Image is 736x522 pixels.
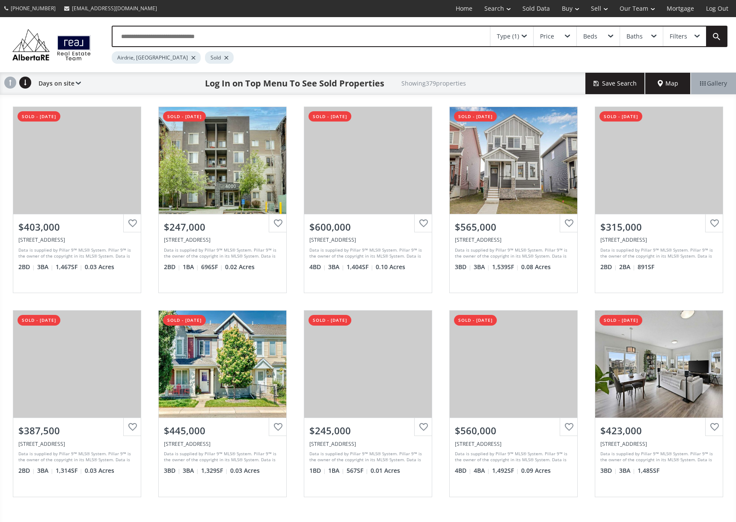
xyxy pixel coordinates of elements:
[600,247,715,260] div: Data is supplied by Pillar 9™ MLS® System. Pillar 9™ is the owner of the copyright in its MLS® Sy...
[441,98,586,302] a: sold - [DATE]$565,000[STREET_ADDRESS]Data is supplied by Pillar 9™ MLS® System. Pillar 9™ is the ...
[18,440,136,448] div: 1173 Channelside Drive SW, Airdrie, AB T4B 4L3
[60,0,161,16] a: [EMAIL_ADDRESS][DOMAIN_NAME]
[85,263,114,271] span: 0.03 Acres
[164,263,181,271] span: 2 BD
[309,220,427,234] div: $600,000
[474,466,490,475] span: 4 BA
[455,236,572,243] div: 330 Midgrove Link SW, Airdrie, AB T3H 6E3
[183,263,199,271] span: 1 BA
[9,27,95,63] img: Logo
[309,236,427,243] div: 1862 Sagewood Link SW, Airdrie, AB T4B 3A8
[309,451,424,463] div: Data is supplied by Pillar 9™ MLS® System. Pillar 9™ is the owner of the copyright in its MLS® Sy...
[658,79,678,88] span: Map
[455,220,572,234] div: $565,000
[600,451,715,463] div: Data is supplied by Pillar 9™ MLS® System. Pillar 9™ is the owner of the copyright in its MLS® Sy...
[600,263,617,271] span: 2 BD
[164,247,279,260] div: Data is supplied by Pillar 9™ MLS® System. Pillar 9™ is the owner of the copyright in its MLS® Sy...
[691,73,736,94] div: Gallery
[112,51,201,64] div: Airdrie, [GEOGRAPHIC_DATA]
[192,156,253,165] div: View Photos & Details
[619,466,635,475] span: 3 BA
[164,440,281,448] div: 1421 Windstone Road SW, Airdrie, AB T4B0N6
[295,302,441,505] a: sold - [DATE]$245,000[STREET_ADDRESS]Data is supplied by Pillar 9™ MLS® System. Pillar 9™ is the ...
[645,73,691,94] div: Map
[18,220,136,234] div: $403,000
[600,440,718,448] div: 250 Canals Crossing SW, Airdrie, AB T4B 4L3
[585,73,645,94] button: Save Search
[205,77,384,89] h1: Log In on Top Menu To See Sold Properties
[492,263,519,271] span: 1,539 SF
[586,98,732,302] a: sold - [DATE]$315,000[STREET_ADDRESS]Data is supplied by Pillar 9™ MLS® System. Pillar 9™ is the ...
[150,98,295,302] a: sold - [DATE]$247,000[STREET_ADDRESS]Data is supplied by Pillar 9™ MLS® System. Pillar 9™ is the ...
[192,360,253,368] div: View Photos & Details
[46,360,108,368] div: View Photos & Details
[309,247,424,260] div: Data is supplied by Pillar 9™ MLS® System. Pillar 9™ is the owner of the copyright in its MLS® Sy...
[164,220,281,234] div: $247,000
[4,302,150,505] a: sold - [DATE]$387,500[STREET_ADDRESS]Data is supplied by Pillar 9™ MLS® System. Pillar 9™ is the ...
[337,360,399,368] div: View Photos & Details
[483,156,544,165] div: View Photos & Details
[497,33,519,39] div: Type (1)
[441,302,586,505] a: sold - [DATE]$560,000[STREET_ADDRESS]Data is supplied by Pillar 9™ MLS® System. Pillar 9™ is the ...
[619,263,635,271] span: 2 BA
[347,263,374,271] span: 1,404 SF
[521,466,551,475] span: 0.09 Acres
[225,263,255,271] span: 0.02 Acres
[455,466,472,475] span: 4 BD
[700,79,727,88] span: Gallery
[164,451,279,463] div: Data is supplied by Pillar 9™ MLS® System. Pillar 9™ is the owner of the copyright in its MLS® Sy...
[164,236,281,243] div: 403 Mackenzie Way SW #4315, Airdrie, AB T4B 3V7
[626,33,643,39] div: Baths
[150,302,295,505] a: sold - [DATE]$445,000[STREET_ADDRESS]Data is supplied by Pillar 9™ MLS® System. Pillar 9™ is the ...
[583,33,597,39] div: Beds
[586,302,732,505] a: sold - [DATE]$423,000[STREET_ADDRESS]Data is supplied by Pillar 9™ MLS® System. Pillar 9™ is the ...
[4,98,150,302] a: sold - [DATE]$403,000[STREET_ADDRESS]Data is supplied by Pillar 9™ MLS® System. Pillar 9™ is the ...
[72,5,157,12] span: [EMAIL_ADDRESS][DOMAIN_NAME]
[474,263,490,271] span: 3 BA
[328,466,344,475] span: 1 BA
[46,156,108,165] div: View Photos & Details
[37,466,53,475] span: 3 BA
[492,466,519,475] span: 1,492 SF
[18,247,134,260] div: Data is supplied by Pillar 9™ MLS® System. Pillar 9™ is the owner of the copyright in its MLS® Sy...
[205,51,234,64] div: Sold
[455,451,570,463] div: Data is supplied by Pillar 9™ MLS® System. Pillar 9™ is the owner of the copyright in its MLS® Sy...
[18,451,134,463] div: Data is supplied by Pillar 9™ MLS® System. Pillar 9™ is the owner of the copyright in its MLS® Sy...
[455,263,472,271] span: 3 BD
[295,98,441,302] a: sold - [DATE]$600,000[STREET_ADDRESS]Data is supplied by Pillar 9™ MLS® System. Pillar 9™ is the ...
[164,466,181,475] span: 3 BD
[376,263,405,271] span: 0.10 Acres
[56,466,83,475] span: 1,314 SF
[34,73,81,94] div: Days on site
[201,466,228,475] span: 1,329 SF
[18,263,35,271] span: 2 BD
[600,424,718,437] div: $423,000
[483,360,544,368] div: View Photos & Details
[11,5,56,12] span: [PHONE_NUMBER]
[18,466,35,475] span: 2 BD
[37,263,53,271] span: 3 BA
[371,466,400,475] span: 0.01 Acres
[328,263,344,271] span: 3 BA
[638,263,654,271] span: 891 SF
[600,220,718,234] div: $315,000
[56,263,83,271] span: 1,467 SF
[230,466,260,475] span: 0.03 Acres
[85,466,114,475] span: 0.03 Acres
[309,466,326,475] span: 1 BD
[628,156,690,165] div: View Photos & Details
[309,424,427,437] div: $245,000
[540,33,554,39] div: Price
[670,33,687,39] div: Filters
[309,263,326,271] span: 4 BD
[347,466,368,475] span: 567 SF
[201,263,223,271] span: 696 SF
[638,466,659,475] span: 1,485 SF
[455,247,570,260] div: Data is supplied by Pillar 9™ MLS® System. Pillar 9™ is the owner of the copyright in its MLS® Sy...
[455,440,572,448] div: 438 Sagewood Drive SW, Airdrie, AB T4B 3N2
[600,466,617,475] span: 3 BD
[18,424,136,437] div: $387,500
[628,360,690,368] div: View Photos & Details
[600,236,718,243] div: 403 Mackenzie Way SW #8301, Airdrie, AB T4B 3V7
[401,80,466,86] h2: Showing 379 properties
